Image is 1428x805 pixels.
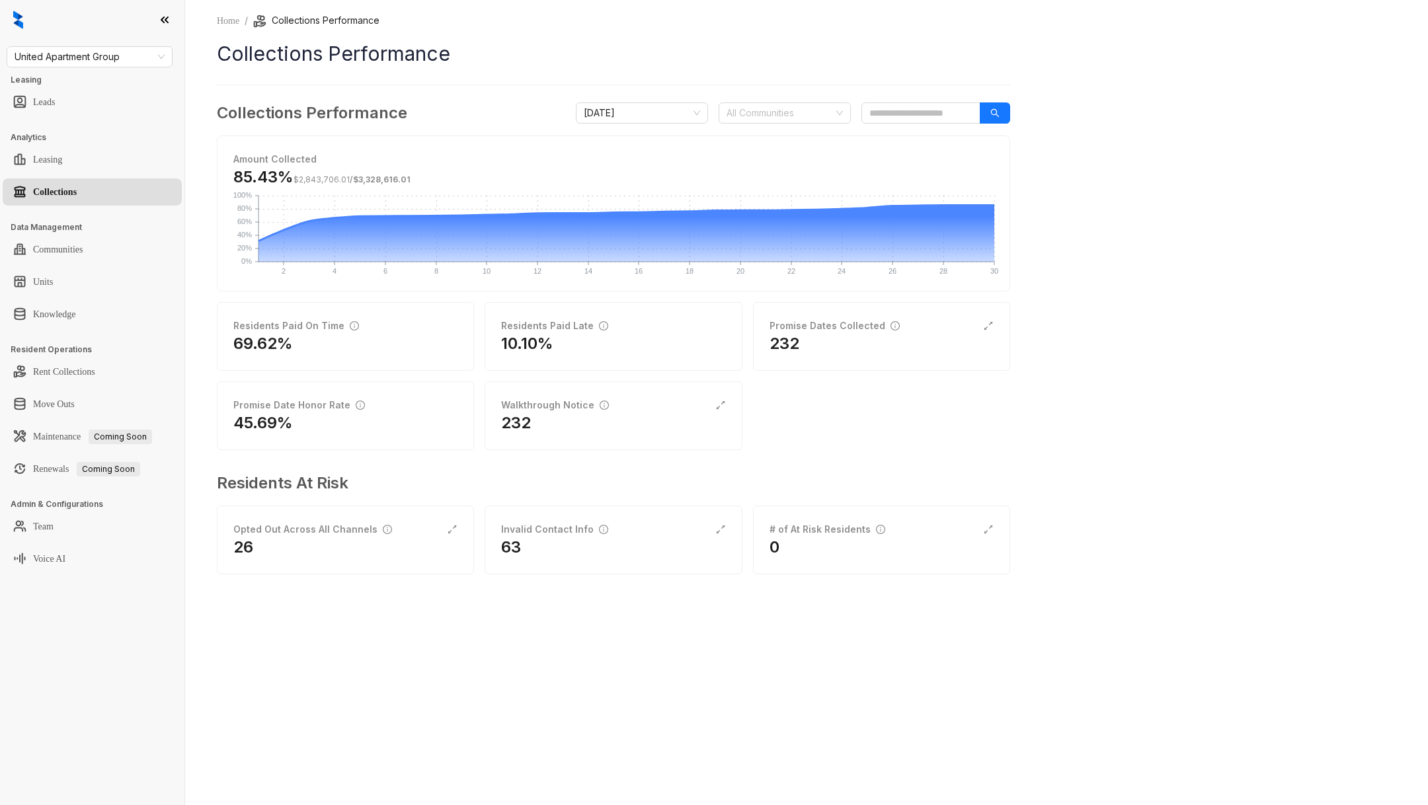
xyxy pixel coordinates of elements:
strong: Amount Collected [233,153,317,165]
text: 4 [333,267,337,275]
text: 30 [990,267,998,275]
text: 60% [237,217,252,225]
span: expand-alt [983,524,994,535]
h2: 10.10% [501,333,553,354]
div: Residents Paid Late [501,319,608,333]
span: info-circle [350,321,359,330]
h3: Data Management [11,221,184,233]
span: info-circle [599,525,608,534]
text: 22 [787,267,795,275]
li: Maintenance [3,423,182,450]
li: Team [3,513,182,540]
span: info-circle [600,401,609,410]
span: September 2025 [584,103,700,123]
text: 80% [237,204,252,212]
a: Team [33,514,54,540]
text: 14 [584,267,592,275]
a: Move Outs [33,391,75,418]
div: Opted Out Across All Channels [233,522,392,537]
h2: 69.62% [233,333,293,354]
span: $2,843,706.01 [294,174,350,184]
a: RenewalsComing Soon [33,456,140,482]
h1: Collections Performance [217,39,1010,69]
li: Units [3,268,182,295]
span: expand-alt [983,321,994,331]
h2: 232 [501,412,531,434]
span: Coming Soon [77,462,140,477]
a: Units [33,269,53,295]
li: / [245,13,248,28]
h3: 85.43% [233,167,411,188]
div: # of At Risk Residents [770,522,885,537]
span: expand-alt [715,524,726,535]
div: Promise Date Honor Rate [233,398,365,412]
text: 16 [635,267,643,275]
h3: Residents At Risk [217,471,1000,495]
text: 20 [736,267,744,275]
text: 20% [237,244,252,252]
text: 26 [889,267,896,275]
li: Rent Collections [3,358,182,385]
h3: Analytics [11,132,184,143]
span: info-circle [383,525,392,534]
text: 24 [838,267,846,275]
h2: 232 [770,333,799,354]
text: 12 [534,267,541,275]
span: info-circle [891,321,900,330]
span: expand-alt [715,400,726,410]
a: Knowledge [33,301,76,328]
text: 8 [434,267,438,275]
text: 18 [686,267,694,275]
span: / [294,174,411,184]
h2: 26 [233,537,253,558]
li: Communities [3,236,182,263]
div: Walkthrough Notice [501,398,609,412]
a: Leads [33,89,55,116]
text: 6 [383,267,387,275]
span: $3,328,616.01 [353,174,411,184]
a: Voice AI [33,546,65,572]
img: logo [13,11,23,29]
text: 40% [237,231,252,239]
h2: 0 [770,537,779,558]
li: Collections [3,178,182,206]
span: United Apartment Group [15,47,165,67]
h2: 63 [501,537,521,558]
span: info-circle [356,401,365,410]
span: search [990,108,1000,118]
text: 2 [282,267,286,275]
text: 0% [241,257,252,265]
span: info-circle [876,525,885,534]
h3: Leasing [11,74,184,86]
a: Collections [33,179,77,206]
div: Invalid Contact Info [501,522,608,537]
li: Leads [3,89,182,116]
div: Promise Dates Collected [770,319,900,333]
h2: 45.69% [233,412,293,434]
li: Knowledge [3,301,182,328]
a: Communities [33,237,83,263]
h3: Resident Operations [11,344,184,356]
text: 28 [939,267,947,275]
h3: Admin & Configurations [11,498,184,510]
a: Leasing [33,147,62,173]
text: 100% [233,191,252,199]
div: Residents Paid On Time [233,319,359,333]
span: info-circle [599,321,608,330]
li: Renewals [3,455,182,482]
a: Rent Collections [33,359,95,385]
li: Leasing [3,146,182,173]
text: 10 [483,267,491,275]
a: Home [214,14,242,28]
h3: Collections Performance [217,101,407,125]
li: Collections Performance [253,13,379,28]
span: Coming Soon [89,430,152,444]
span: expand-alt [447,524,457,535]
li: Move Outs [3,391,182,418]
li: Voice AI [3,545,182,572]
